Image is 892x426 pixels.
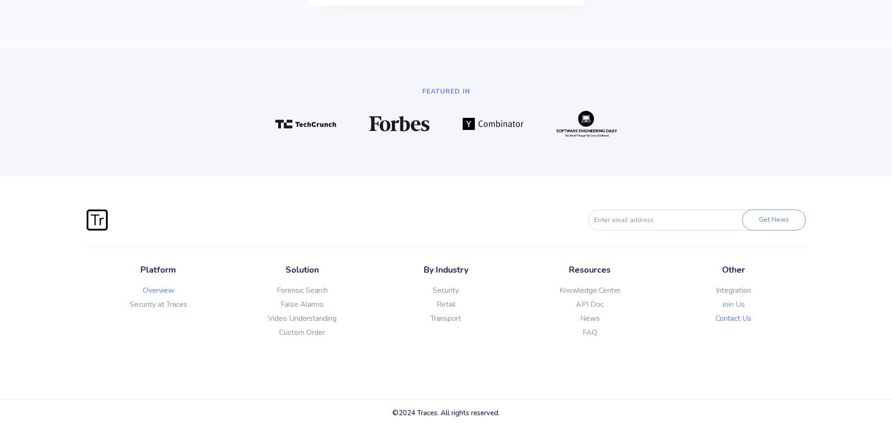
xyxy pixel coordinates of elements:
[87,286,230,295] a: Overview
[662,300,805,309] a: Join Us
[87,209,108,231] img: Traces Logo
[556,111,617,137] img: Softwareengineeringdaily logo
[230,286,374,295] a: Forensic Search
[518,328,662,337] a: FAQ
[374,314,518,323] a: Transport
[518,286,662,295] a: Knowledge Center
[230,264,374,276] p: Solution
[662,264,805,276] p: Other
[572,209,806,231] form: FORM-EMAIL-FOOTER
[44,408,848,418] div: ©2024 Traces. All rights reserved.
[518,264,662,276] p: Resources
[374,264,518,276] p: By Industry
[329,86,563,97] p: FEATURED IN
[374,286,518,295] a: Security
[230,328,374,337] a: Custom Order
[518,300,662,309] a: API Doc
[87,300,230,309] a: Security at Traces
[742,209,806,231] input: Get News
[374,300,518,309] a: Retail
[518,314,662,323] a: News
[588,209,759,231] input: Enter email address
[87,264,230,276] p: Platform
[662,314,805,323] a: Contact Us
[275,120,336,129] img: Tech crunch
[369,116,430,131] img: Forbes logo
[230,300,374,309] a: False Alarms
[463,118,523,130] img: YC logo
[230,314,374,323] a: Video Understanding
[662,286,805,295] a: Integration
